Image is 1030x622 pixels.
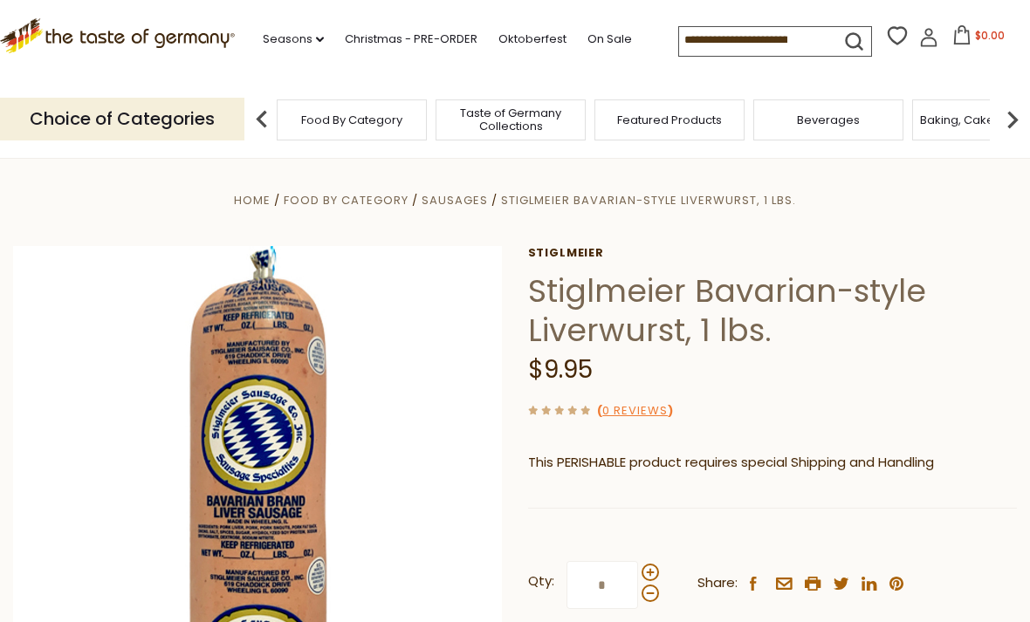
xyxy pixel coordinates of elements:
[284,192,409,208] a: Food By Category
[498,30,566,49] a: Oktoberfest
[597,402,673,419] span: ( )
[942,25,1016,51] button: $0.00
[422,192,488,208] a: Sausages
[566,561,638,609] input: Qty:
[528,246,1017,260] a: Stiglmeier
[975,28,1005,43] span: $0.00
[797,113,860,126] a: Beverages
[617,113,722,126] a: Featured Products
[587,30,632,49] a: On Sale
[441,106,580,133] a: Taste of Germany Collections
[263,30,324,49] a: Seasons
[301,113,402,126] a: Food By Category
[528,352,593,386] span: $9.95
[995,102,1030,137] img: next arrow
[244,102,279,137] img: previous arrow
[528,571,554,592] strong: Qty:
[544,487,1017,509] li: We will ship this product in heat-protective packaging and ice.
[345,30,477,49] a: Christmas - PRE-ORDER
[697,572,738,594] span: Share:
[234,192,271,208] a: Home
[528,271,1017,350] h1: Stiglmeier Bavarian-style Liverwurst, 1 lbs.
[602,402,668,420] a: 0 Reviews
[501,192,796,208] a: Stiglmeier Bavarian-style Liverwurst, 1 lbs.
[528,452,1017,474] p: This PERISHABLE product requires special Shipping and Handling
